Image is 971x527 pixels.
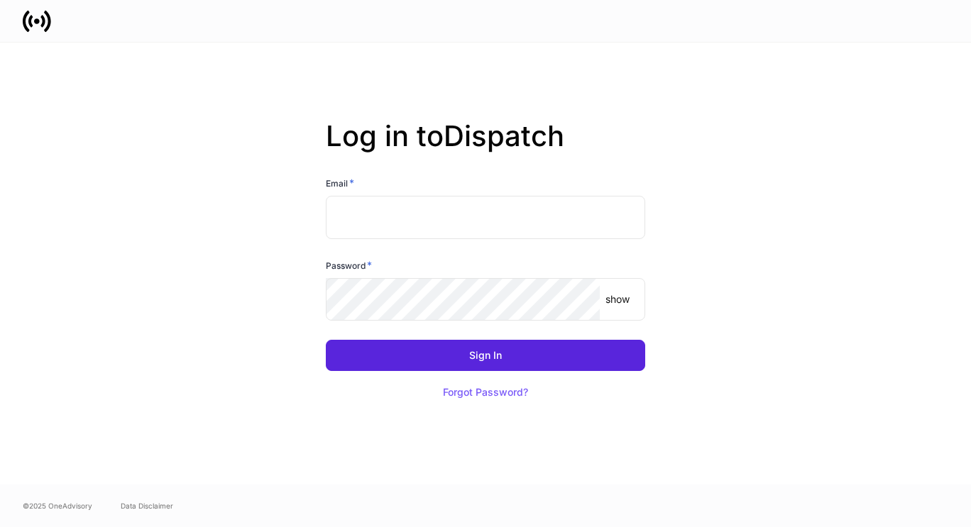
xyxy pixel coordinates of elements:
[326,340,645,371] button: Sign In
[425,377,546,408] button: Forgot Password?
[326,258,372,272] h6: Password
[605,292,630,306] p: show
[469,350,502,360] div: Sign In
[326,176,354,190] h6: Email
[23,500,92,511] span: © 2025 OneAdvisory
[326,119,645,176] h2: Log in to Dispatch
[443,387,528,397] div: Forgot Password?
[121,500,173,511] a: Data Disclaimer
